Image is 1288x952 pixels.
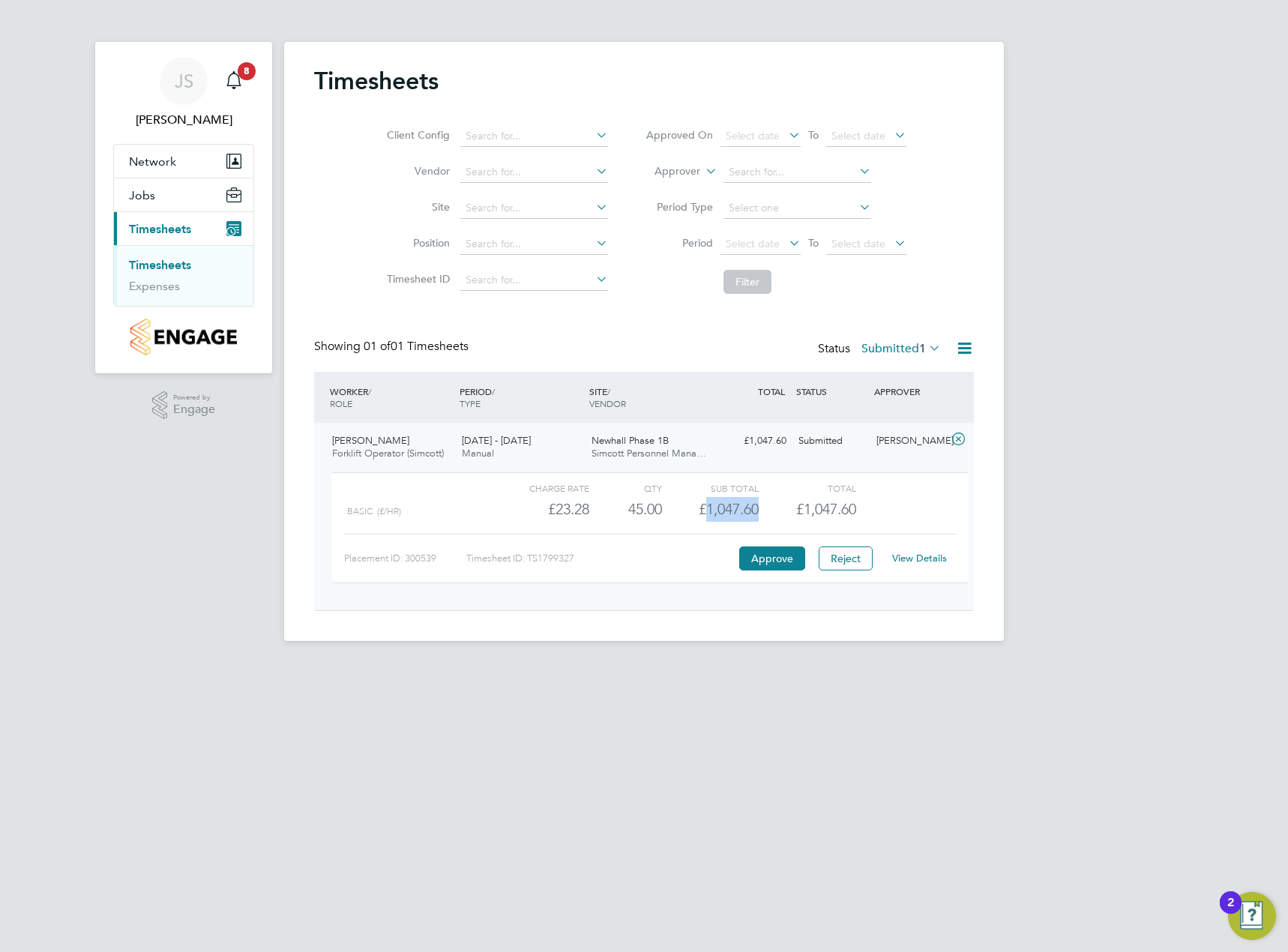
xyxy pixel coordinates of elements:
[1228,892,1276,940] button: Open Resource Center, 2 new notifications
[492,385,495,397] span: /
[460,162,608,183] input: Search for...
[759,479,855,497] div: Total
[633,164,700,179] label: Approver
[173,391,215,404] span: Powered by
[831,129,885,142] span: Select date
[129,154,176,169] span: Network
[382,128,450,142] label: Client Config
[645,200,713,214] label: Period Type
[344,546,466,570] div: Placement ID: 300539
[460,198,608,219] input: Search for...
[919,341,926,356] span: 1
[645,128,713,142] label: Approved On
[589,479,662,497] div: QTY
[589,397,626,409] span: VENDOR
[831,237,885,250] span: Select date
[466,546,735,570] div: Timesheet ID: TS1799327
[792,378,870,405] div: STATUS
[364,339,469,354] span: 01 Timesheets
[173,403,215,416] span: Engage
[382,200,450,214] label: Site
[114,145,253,178] button: Network
[382,236,450,250] label: Position
[330,397,352,409] span: ROLE
[662,497,759,522] div: £1,047.60
[804,233,823,253] span: To
[861,341,941,356] label: Submitted
[314,339,472,355] div: Showing
[129,258,191,272] a: Timesheets
[804,125,823,145] span: To
[114,178,253,211] button: Jobs
[589,497,662,522] div: 45.00
[723,198,871,219] input: Select one
[592,447,706,460] span: Simcott Personnel Mana…
[726,129,780,142] span: Select date
[332,434,409,447] span: [PERSON_NAME]
[113,319,254,355] a: Go to home page
[456,378,586,417] div: PERIOD
[493,497,589,522] div: £23.28
[723,162,871,183] input: Search for...
[364,339,391,354] span: 01 of
[460,270,608,291] input: Search for...
[726,237,780,250] span: Select date
[462,434,531,447] span: [DATE] - [DATE]
[114,245,253,306] div: Timesheets
[870,378,948,405] div: APPROVER
[714,429,792,454] div: £1,047.60
[586,378,715,417] div: SITE
[493,479,589,497] div: Charge rate
[314,66,439,96] h2: Timesheets
[792,429,870,454] div: Submitted
[113,111,254,129] span: Juri Salimov
[1227,903,1234,922] div: 2
[460,234,608,255] input: Search for...
[723,270,771,294] button: Filter
[368,385,371,397] span: /
[95,42,272,373] nav: Main navigation
[114,212,253,245] button: Timesheets
[129,188,155,202] span: Jobs
[347,506,401,516] span: Basic (£/HR)
[758,385,785,397] span: TOTAL
[175,71,193,91] span: JS
[332,447,444,460] span: Forklift Operator (Simcott)
[382,164,450,178] label: Vendor
[796,500,856,518] span: £1,047.60
[113,57,254,129] a: JS[PERSON_NAME]
[592,434,669,447] span: Newhall Phase 1B
[326,378,456,417] div: WORKER
[818,339,944,360] div: Status
[129,279,180,293] a: Expenses
[460,397,481,409] span: TYPE
[382,272,450,286] label: Timesheet ID
[739,546,805,570] button: Approve
[152,391,216,420] a: Powered byEngage
[662,479,759,497] div: Sub Total
[130,319,236,355] img: countryside-properties-logo-retina.png
[238,62,256,80] span: 8
[645,236,713,250] label: Period
[892,552,947,564] a: View Details
[462,447,494,460] span: Manual
[219,57,249,105] a: 8
[460,126,608,147] input: Search for...
[129,222,191,236] span: Timesheets
[870,429,948,454] div: [PERSON_NAME]
[819,546,873,570] button: Reject
[607,385,610,397] span: /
